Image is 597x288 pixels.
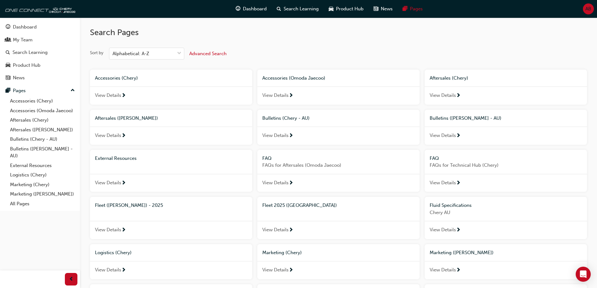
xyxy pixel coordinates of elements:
[6,88,10,94] span: pages-icon
[456,228,461,233] span: next-icon
[3,20,77,85] button: DashboardMy TeamSearch LearningProduct HubNews
[13,62,40,69] div: Product Hub
[277,5,281,13] span: search-icon
[95,75,138,81] span: Accessories (Chery)
[430,75,468,81] span: Aftersales (Chery)
[456,181,461,186] span: next-icon
[3,60,77,71] a: Product Hub
[262,162,415,169] span: FAQs for Aftersales (Omoda Jaecoo)
[8,161,77,170] a: External Resources
[324,3,369,15] a: car-iconProduct Hub
[262,202,337,208] span: Fleet 2025 ([GEOGRAPHIC_DATA])
[8,170,77,180] a: Logistics (Chery)
[6,37,10,43] span: people-icon
[262,226,289,233] span: View Details
[257,244,420,279] a: Marketing (Chery)View Details
[8,199,77,209] a: All Pages
[95,132,121,139] span: View Details
[425,244,587,279] a: Marketing ([PERSON_NAME])View Details
[8,144,77,161] a: Bulletins ([PERSON_NAME] - AU)
[3,85,77,97] button: Pages
[289,133,293,139] span: next-icon
[90,197,252,239] a: Fleet ([PERSON_NAME]) - 2025View Details
[90,50,103,56] div: Sort by
[90,28,587,38] h2: Search Pages
[121,181,126,186] span: next-icon
[576,267,591,282] div: Open Intercom Messenger
[113,50,149,57] div: Alphabetical: A-Z
[262,132,289,139] span: View Details
[257,110,420,145] a: Bulletins (Chery - AU)View Details
[189,51,227,56] span: Advanced Search
[95,266,121,274] span: View Details
[6,50,10,55] span: search-icon
[430,209,582,216] span: Chery AU
[8,125,77,135] a: Aftersales ([PERSON_NAME])
[121,93,126,99] span: next-icon
[69,275,74,283] span: prev-icon
[8,180,77,190] a: Marketing (Chery)
[8,106,77,116] a: Accessories (Omoda Jaecoo)
[262,75,325,81] span: Accessories (Omoda Jaecoo)
[430,155,439,161] span: FAQ
[13,36,33,44] div: My Team
[8,96,77,106] a: Accessories (Chery)
[8,134,77,144] a: Bulletins (Chery - AU)
[90,110,252,145] a: Aftersales ([PERSON_NAME])View Details
[95,179,121,186] span: View Details
[257,150,420,192] a: FAQFAQs for Aftersales (Omoda Jaecoo)View Details
[95,115,158,121] span: Aftersales ([PERSON_NAME])
[231,3,272,15] a: guage-iconDashboard
[430,162,582,169] span: FAQs for Technical Hub (Chery)
[257,70,420,105] a: Accessories (Omoda Jaecoo)View Details
[398,3,428,15] a: pages-iconPages
[336,5,364,13] span: Product Hub
[410,5,423,13] span: Pages
[3,3,75,15] img: oneconnect
[425,110,587,145] a: Bulletins ([PERSON_NAME] - AU)View Details
[289,181,293,186] span: next-icon
[369,3,398,15] a: news-iconNews
[90,70,252,105] a: Accessories (Chery)View Details
[425,70,587,105] a: Aftersales (Chery)View Details
[262,155,272,161] span: FAQ
[121,133,126,139] span: next-icon
[456,133,461,139] span: next-icon
[262,179,289,186] span: View Details
[95,226,121,233] span: View Details
[262,250,302,255] span: Marketing (Chery)
[262,92,289,99] span: View Details
[456,93,461,99] span: next-icon
[13,24,37,31] div: Dashboard
[430,266,456,274] span: View Details
[430,226,456,233] span: View Details
[95,202,163,208] span: Fleet ([PERSON_NAME]) - 2025
[13,74,25,81] div: News
[262,115,310,121] span: Bulletins (Chery - AU)
[8,189,77,199] a: Marketing ([PERSON_NAME])
[121,268,126,273] span: next-icon
[374,5,378,13] span: news-icon
[71,86,75,95] span: up-icon
[381,5,393,13] span: News
[6,24,10,30] span: guage-icon
[6,63,10,68] span: car-icon
[13,49,48,56] div: Search Learning
[272,3,324,15] a: search-iconSearch Learning
[8,115,77,125] a: Aftersales (Chery)
[177,50,181,58] span: down-icon
[6,75,10,81] span: news-icon
[236,5,240,13] span: guage-icon
[95,92,121,99] span: View Details
[90,244,252,279] a: Logistics (Chery)View Details
[95,155,137,161] span: External Resources
[90,150,252,192] a: External ResourcesView Details
[243,5,267,13] span: Dashboard
[329,5,333,13] span: car-icon
[13,87,26,94] div: Pages
[583,3,594,14] button: AB
[403,5,407,13] span: pages-icon
[189,48,227,60] button: Advanced Search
